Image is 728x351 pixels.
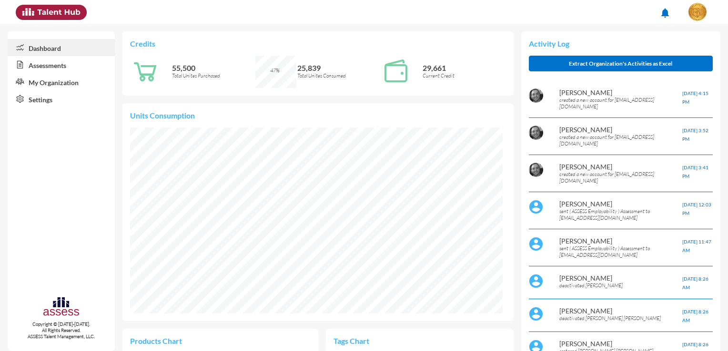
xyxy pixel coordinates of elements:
p: [PERSON_NAME] [559,237,682,245]
p: 25,839 [297,63,381,72]
img: AOh14GigaHH8sHFAKTalDol_Rto9g2wtRCd5DeEZ-VfX2Q [529,126,543,140]
p: [PERSON_NAME] [559,274,682,282]
p: deactivated [PERSON_NAME] [559,282,682,289]
p: [PERSON_NAME] [559,200,682,208]
img: assesscompany-logo.png [42,296,80,319]
p: Current Credit [423,72,506,79]
img: default%20profile%20image.svg [529,307,543,321]
p: [PERSON_NAME] [559,163,682,171]
p: sent ( ASSESS Employability ) Assessment to [EMAIL_ADDRESS][DOMAIN_NAME] [559,245,682,258]
p: Activity Log [529,39,713,48]
p: sent ( ASSESS Employability ) Assessment to [EMAIL_ADDRESS][DOMAIN_NAME] [559,208,682,221]
a: Assessments [8,56,115,73]
span: [DATE] 11:47 AM [682,239,711,253]
span: [DATE] 12:03 PM [682,202,711,216]
p: deactivated [PERSON_NAME] [PERSON_NAME] [559,315,682,322]
p: [PERSON_NAME] [559,88,682,97]
span: 47% [270,67,280,74]
button: Extract Organization's Activities as Excel [529,56,713,71]
span: [DATE] 3:41 PM [682,165,708,179]
a: Settings [8,90,115,107]
a: My Organization [8,73,115,90]
p: Products Chart [130,336,220,345]
img: default%20profile%20image.svg [529,237,543,251]
span: [DATE] 8:26 AM [682,276,708,290]
p: Tags Chart [334,336,420,345]
mat-icon: notifications [659,7,671,19]
p: Credits [130,39,506,48]
p: 55,500 [172,63,255,72]
p: created a new account for [EMAIL_ADDRESS][DOMAIN_NAME] [559,171,682,184]
span: [DATE] 4:15 PM [682,90,708,105]
img: AOh14GigaHH8sHFAKTalDol_Rto9g2wtRCd5DeEZ-VfX2Q [529,88,543,103]
p: created a new account for [EMAIL_ADDRESS][DOMAIN_NAME] [559,97,682,110]
p: [PERSON_NAME] [559,307,682,315]
p: Units Consumption [130,111,506,120]
span: [DATE] 8:26 AM [682,309,708,323]
p: [PERSON_NAME] [559,126,682,134]
p: Total Unites Consumed [297,72,381,79]
img: default%20profile%20image.svg [529,274,543,288]
p: created a new account for [EMAIL_ADDRESS][DOMAIN_NAME] [559,134,682,147]
p: 29,661 [423,63,506,72]
p: [PERSON_NAME] [559,340,682,348]
img: default%20profile%20image.svg [529,200,543,214]
a: Dashboard [8,39,115,56]
span: [DATE] 3:52 PM [682,127,708,142]
p: Copyright © [DATE]-[DATE]. All Rights Reserved. ASSESS Talent Management, LLC. [8,321,115,340]
p: Total Unites Purchased [172,72,255,79]
img: AOh14GigaHH8sHFAKTalDol_Rto9g2wtRCd5DeEZ-VfX2Q [529,163,543,177]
